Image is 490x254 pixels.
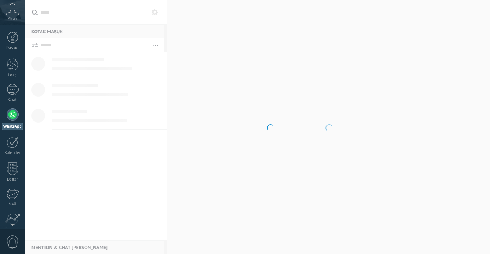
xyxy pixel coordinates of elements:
[2,73,24,78] div: Lead
[2,97,24,102] div: Chat
[2,202,24,207] div: Mail
[2,123,23,130] div: WhatsApp
[2,177,24,182] div: Daftar
[2,45,24,50] div: Dasbor
[8,16,17,21] span: Akun
[2,150,24,155] div: Kalender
